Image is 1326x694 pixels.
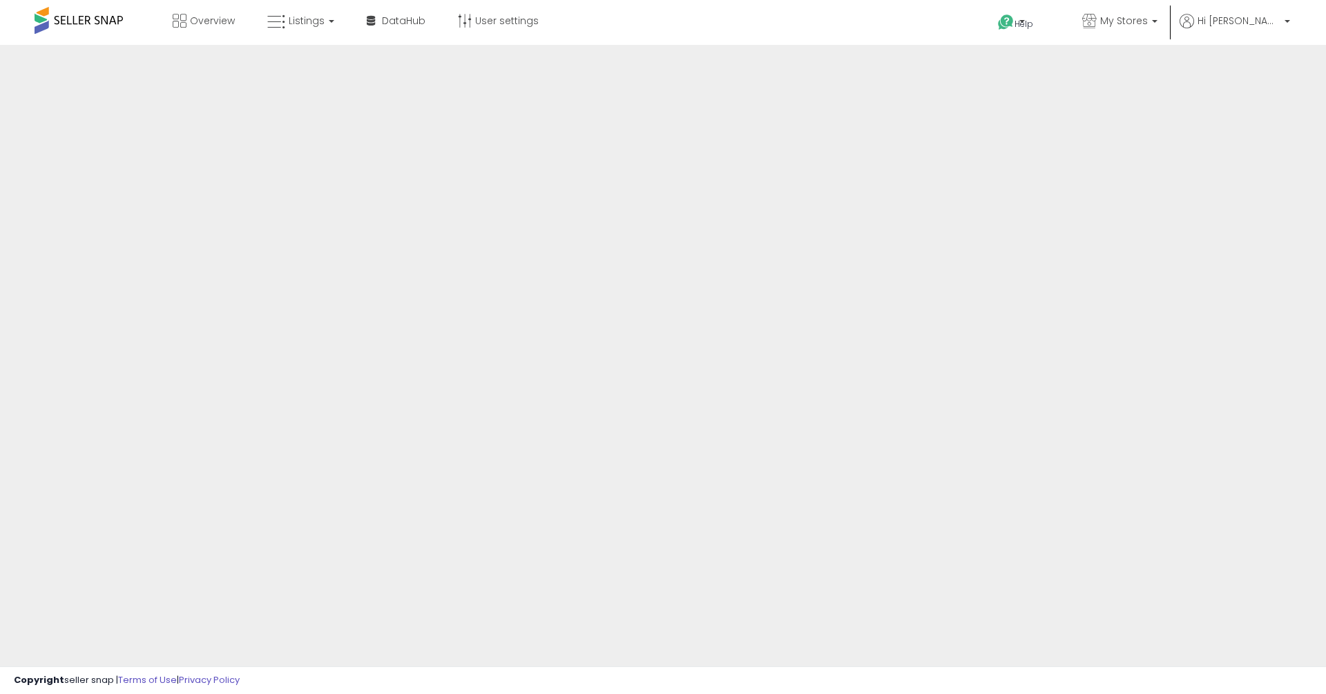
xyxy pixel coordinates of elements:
[997,14,1015,31] i: Get Help
[289,14,325,28] span: Listings
[190,14,235,28] span: Overview
[1180,14,1290,45] a: Hi [PERSON_NAME]
[987,3,1060,45] a: Help
[382,14,425,28] span: DataHub
[1015,18,1033,30] span: Help
[1198,14,1280,28] span: Hi [PERSON_NAME]
[1100,14,1148,28] span: My Stores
